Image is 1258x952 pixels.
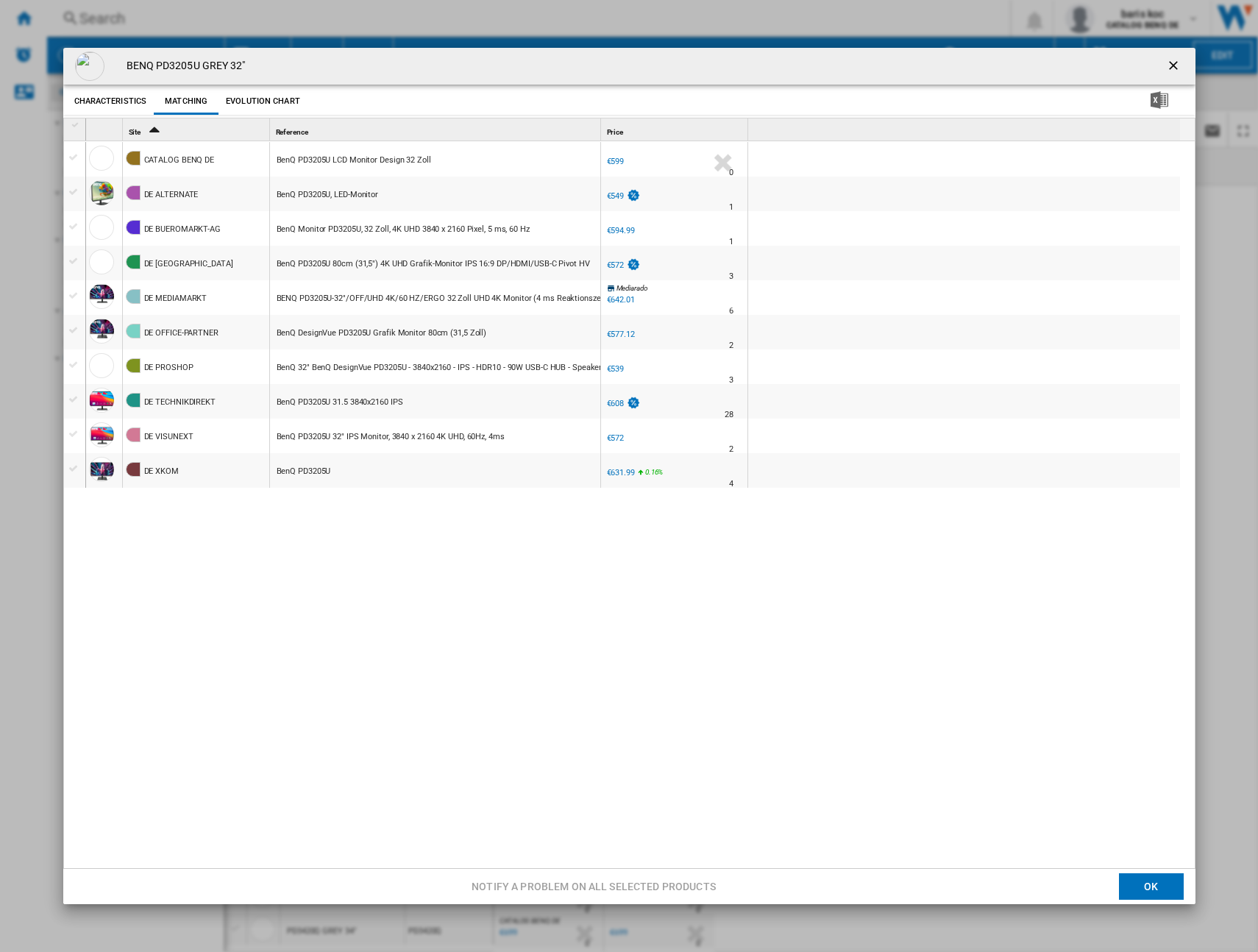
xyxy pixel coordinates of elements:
div: €642.01 [607,295,635,305]
div: Delivery Time : 0 day [729,166,733,180]
div: €572 [605,258,642,273]
div: €539 [607,364,625,374]
div: https://www.bueromarkt-ag.de/monitor_benq_pd3205u_32_zoll,p-pd3205u.html [270,211,600,245]
button: OK [1119,873,1184,900]
div: €572 [605,431,625,446]
div: BenQ 32" BenQ DesignVue PD3205U - 3840x2160 - IPS - HDR10 - 90W USB-C HUB - Speakers [277,351,607,385]
div: €549 [605,189,642,204]
div: Delivery Time : 3 days [729,373,733,388]
div: €539 [605,362,625,377]
div: Site Sort Ascending [126,118,269,141]
div: https://www.technikdirekt.de/benq-pd3205u-31-5-3840x2160-ips-840219-de [270,384,600,418]
div: DE ALTERNATE [144,178,199,212]
div: Sort None [604,118,747,141]
span: 0.16 [645,468,658,476]
div: Price Sort None [604,118,747,141]
div: https://www.cyberport.de/pc-und-zubehoer/monitore/benq/pdp/6126-2cc/benq-pd3205u-80cm-31-5-4k-uhd... [270,246,600,280]
div: €608 [605,397,642,411]
div: Sort None [273,118,600,141]
div: €549 [607,191,625,201]
ng-md-icon: getI18NText('BUTTONS.CLOSE_DIALOG') [1166,58,1184,76]
div: https://www.proshop.de/Bildschirm/32-BenQ-DesignVue-PD3205U-3840x2160-IPS-HDR10-90W-USB-C-HUB-Spe... [270,349,600,383]
span: Sort Ascending [142,128,166,136]
div: DE PROSHOP [144,351,193,385]
button: Matching [154,88,218,115]
div: CATALOG BENQ DE [144,143,215,177]
div: €594.99 [607,226,635,235]
img: empty.gif [75,51,104,81]
div: €599 [607,157,625,166]
div: DE BUEROMARKT-AG [144,213,221,246]
div: BenQ DesignVue PD3205U Grafik Monitor 80cm (31,5 Zoll) [277,316,487,350]
div: Sort None [89,118,122,141]
div: https://x-kom.de/744058-benq-pd3205u [270,453,600,487]
div: Sort Ascending [126,118,269,141]
div: €631.99 [607,468,635,477]
img: promotionV3.png [626,189,641,202]
div: Reference Sort None [273,118,600,141]
div: €577.12 [605,327,635,342]
div: €599 [605,154,625,169]
button: Characteristics [71,88,151,115]
div: BenQ PD3205U 32" IPS Monitor, 3840 x 2160 4K UHD, 60Hz, 4ms [277,420,505,454]
div: https://www.mediamarkt.de/de/product/_benq-pd3205u-32-zoll-uhd-4k-monitor-5-ms-reaktionszeit-60-h... [270,280,600,314]
div: Delivery Time : 6 days [729,304,733,319]
button: getI18NText('BUTTONS.CLOSE_DIALOG') [1160,51,1190,81]
div: Delivery Time : 28 days [725,408,733,422]
div: BenQ PD3205U, LED-Monitor [277,178,379,212]
div: Delivery Time : 3 days [729,269,733,284]
md-dialog: Product popup [63,48,1195,905]
div: DE VISUNEXT [144,420,193,454]
span: Site [129,128,141,136]
button: Download in Excel [1127,88,1192,115]
div: €642.01 [605,293,635,308]
div: https://www.office-partner.de/benq-designvue-monitor-pd3205u-20632400 [270,315,600,349]
span: Mediarado [616,284,648,292]
div: DE OFFICE-PARTNER [144,316,218,350]
div: €594.99 [605,224,635,238]
div: BenQ PD3205U LCD Monitor Design 32 Zoll [277,143,431,177]
div: Delivery Time : 4 days [729,477,733,491]
div: BenQ PD3205U 31.5 3840x2160 IPS [277,386,403,419]
div: BenQ PD3205U [277,455,331,489]
span: Reference [276,128,308,136]
div: Delivery Time : 1 day [729,200,733,215]
div: PD3205U [270,142,600,176]
div: BenQ Monitor PD3205U, 32 Zoll, 4K UHD 3840 x 2160 Pixel, 5 ms, 60 Hz [277,213,530,246]
div: BENQ PD3205U-32"/OFF/UHD 4K/60 HZ/ERGO 32 Zoll UHD 4K Monitor (4 ms Reaktionszeit , 60 Hz , 60 Hz... [277,282,680,316]
div: DE [GEOGRAPHIC_DATA] [144,247,233,281]
div: https://www.alternate.de/BenQ/PD3205U-LED-Monitor/html/product/1815713 [270,177,600,210]
div: Delivery Time : 2 days [729,338,733,353]
button: Notify a problem on all selected products [467,873,720,900]
div: €577.12 [607,330,635,339]
img: promotionV3.png [626,397,641,409]
div: BenQ PD3205U 80cm (31,5") 4K UHD Grafik-Monitor IPS 16:9 DP/HDMI/USB-C Pivot HV [277,247,590,281]
div: DE XKOM [144,455,179,489]
button: Evolution chart [222,88,304,115]
div: https://www.visunext.de/p/benq-pd3205u-monitor-1000033587/ [270,419,600,452]
div: €608 [607,399,625,408]
img: excel-24x24.png [1151,91,1168,109]
div: DE MEDIAMARKT [144,282,207,316]
div: DE TECHNIKDIREKT [144,386,216,419]
span: Price [607,128,624,136]
div: Sort None [751,118,1180,141]
div: Delivery Time : 1 day [729,235,733,249]
img: promotionV3.png [626,258,641,271]
div: €572 [607,433,625,443]
h4: BENQ PD3205U GREY 32" [119,59,246,74]
div: €631.99 [605,466,635,480]
i: % [644,466,653,483]
div: Delivery Time : 2 days [729,442,733,457]
div: €572 [607,260,625,270]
